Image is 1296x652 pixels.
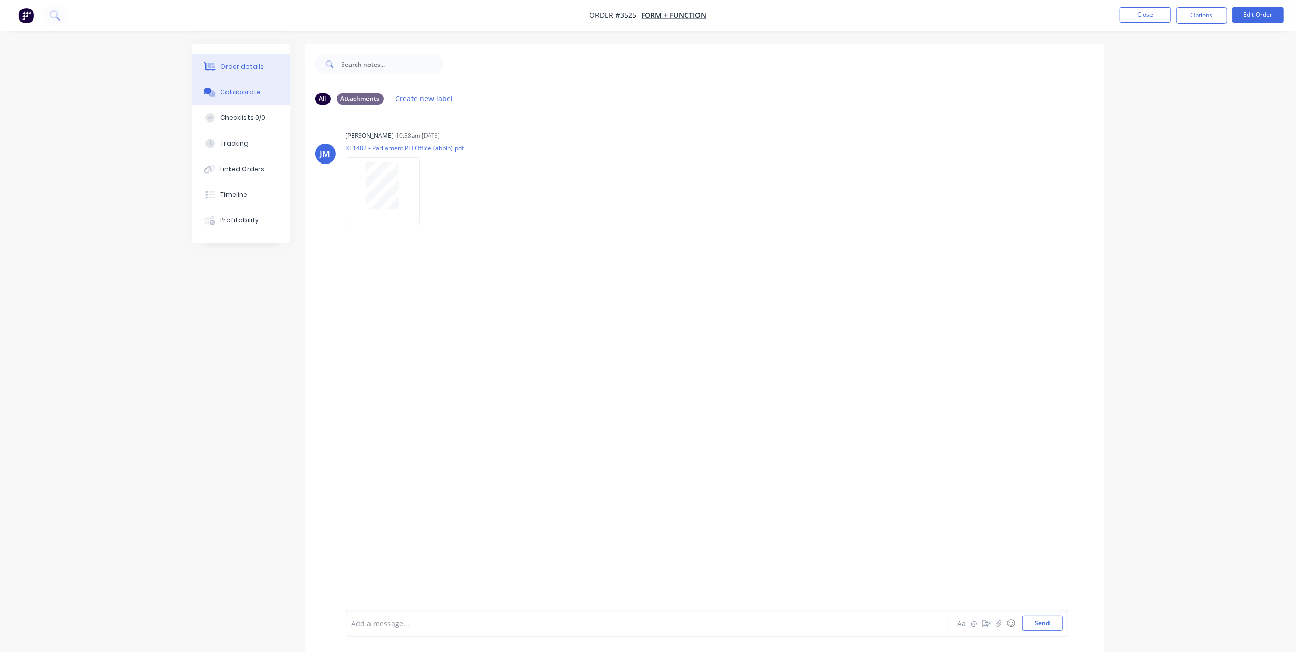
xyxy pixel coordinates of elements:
[320,148,331,160] div: JM
[346,144,464,152] p: RT1482 - Parliament PH Office (abbin).pdf
[1022,616,1063,631] button: Send
[346,131,394,140] div: [PERSON_NAME]
[220,113,265,123] div: Checklists 0/0
[390,92,459,106] button: Create new label
[1120,7,1171,23] button: Close
[1232,7,1284,23] button: Edit Order
[192,79,290,105] button: Collaborate
[1176,7,1227,24] button: Options
[590,11,642,21] span: Order #3525 -
[1005,617,1017,629] button: ☺
[315,93,331,105] div: All
[220,88,261,97] div: Collaborate
[192,54,290,79] button: Order details
[342,54,443,74] input: Search notes...
[220,190,248,199] div: Timeline
[18,8,34,23] img: Factory
[220,62,264,71] div: Order details
[220,165,264,174] div: Linked Orders
[396,131,440,140] div: 10:38am [DATE]
[192,105,290,131] button: Checklists 0/0
[642,11,707,21] a: Form + Function
[192,208,290,233] button: Profitability
[192,182,290,208] button: Timeline
[192,156,290,182] button: Linked Orders
[968,617,980,629] button: @
[956,617,968,629] button: Aa
[192,131,290,156] button: Tracking
[337,93,384,105] div: Attachments
[220,139,249,148] div: Tracking
[220,216,259,225] div: Profitability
